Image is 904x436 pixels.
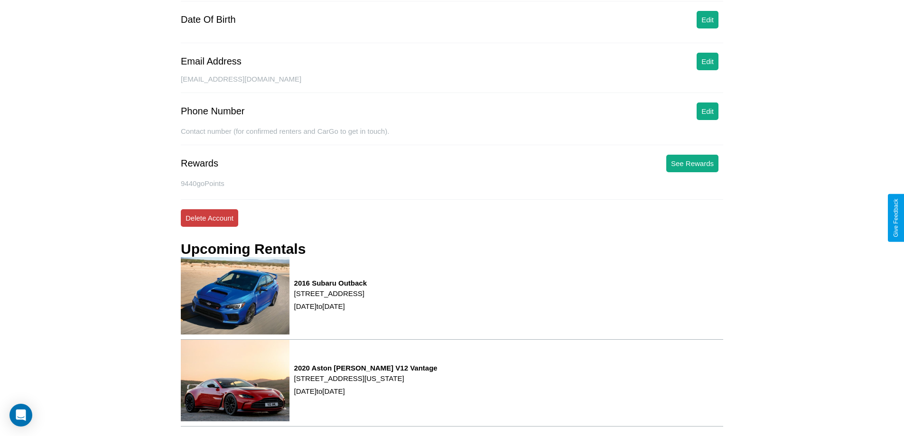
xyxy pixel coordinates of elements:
[697,102,718,120] button: Edit
[181,209,238,227] button: Delete Account
[181,340,289,421] img: rental
[697,53,718,70] button: Edit
[697,11,718,28] button: Edit
[294,279,367,287] h3: 2016 Subaru Outback
[181,158,218,169] div: Rewards
[181,106,245,117] div: Phone Number
[181,14,236,25] div: Date Of Birth
[294,372,438,385] p: [STREET_ADDRESS][US_STATE]
[181,257,289,334] img: rental
[294,385,438,398] p: [DATE] to [DATE]
[181,56,242,67] div: Email Address
[294,287,367,300] p: [STREET_ADDRESS]
[294,364,438,372] h3: 2020 Aston [PERSON_NAME] V12 Vantage
[294,300,367,313] p: [DATE] to [DATE]
[181,177,723,190] p: 9440 goPoints
[181,75,723,93] div: [EMAIL_ADDRESS][DOMAIN_NAME]
[181,241,306,257] h3: Upcoming Rentals
[893,199,899,237] div: Give Feedback
[181,127,723,145] div: Contact number (for confirmed renters and CarGo to get in touch).
[9,404,32,427] div: Open Intercom Messenger
[666,155,718,172] button: See Rewards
